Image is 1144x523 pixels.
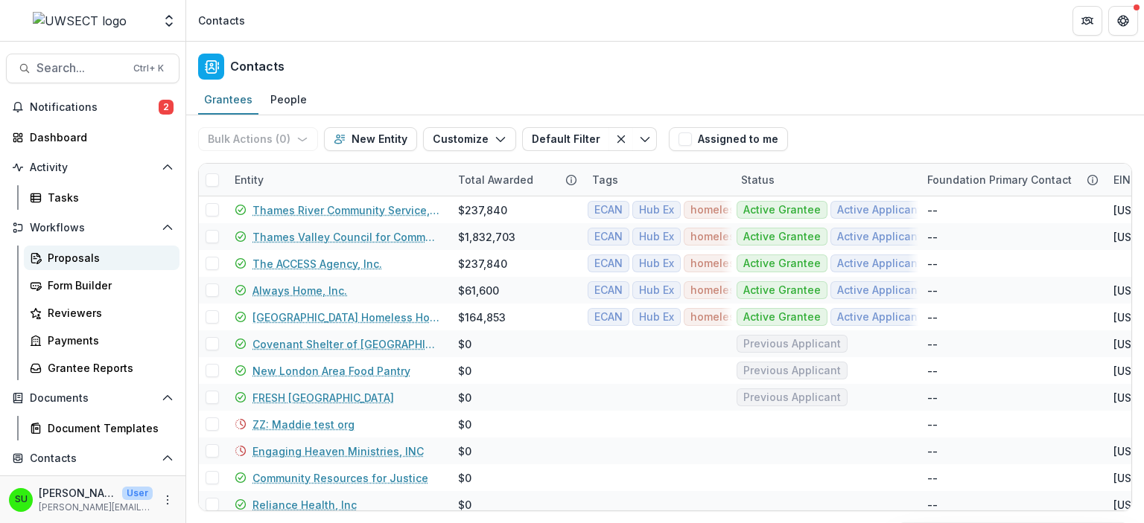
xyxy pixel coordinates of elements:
span: Hub Ex [639,311,674,324]
button: Default Filter [522,127,609,151]
button: Open Documents [6,386,179,410]
a: Form Builder [24,273,179,298]
button: New Entity [324,127,417,151]
span: Active Applicant [837,204,921,216]
a: [GEOGRAPHIC_DATA] Homeless Hospitality Center [252,309,440,325]
span: ECAN [594,231,623,243]
button: More [159,491,177,509]
span: Hub Ex [639,204,674,216]
button: Get Help [1108,6,1138,36]
div: Payments [48,333,168,348]
div: $0 [458,363,471,379]
div: Document Templates [48,420,168,436]
div: People [264,89,313,110]
span: homelessness prevention [690,204,826,216]
button: Bulk Actions (0) [198,127,318,151]
div: $0 [458,470,471,486]
div: Status [732,172,784,187]
button: Partners [1072,6,1102,36]
a: Reliance Health, Inc [252,497,357,513]
div: -- [927,443,938,459]
button: Clear filter [609,127,633,151]
div: EIN [1105,172,1140,187]
div: Grantee Reports [48,360,168,376]
a: FRESH [GEOGRAPHIC_DATA] [252,390,394,405]
button: Open Activity [6,155,179,179]
span: Hub Ex [639,231,674,243]
a: Covenant Shelter of [GEOGRAPHIC_DATA] [252,336,440,352]
div: -- [927,202,938,218]
div: -- [927,363,938,379]
a: Grantee Reports [24,356,179,380]
span: Active Grantee [743,204,821,216]
div: Grantees [198,89,258,110]
span: homelessness prevention [690,257,826,270]
a: Thames Valley Council for Community Action [252,229,440,245]
span: homelessness prevention [690,231,826,243]
span: Documents [30,392,156,405]
div: $0 [458,336,471,352]
div: $0 [458,443,471,459]
p: [PERSON_NAME] [39,485,116,501]
div: Total Awarded [449,172,542,187]
span: Search... [36,61,124,75]
div: -- [927,336,938,352]
div: $1,832,703 [458,229,515,245]
div: Reviewers [48,305,168,321]
span: Workflows [30,222,156,234]
span: Active Applicant [837,284,921,297]
button: Search... [6,54,179,83]
span: homelessness prevention [690,311,826,324]
span: ECAN [594,257,623,270]
a: People [264,86,313,115]
a: Dashboard [6,125,179,150]
div: -- [927,256,938,272]
span: ECAN [594,284,623,297]
span: Active Applicant [837,311,921,324]
span: Active Grantee [743,311,821,324]
div: Contacts [198,13,245,28]
div: Tags [583,164,732,196]
div: $0 [458,390,471,405]
a: New London Area Food Pantry [252,363,410,379]
button: Open Workflows [6,216,179,240]
div: Scott Umbel [15,495,28,504]
a: Document Templates [24,416,179,440]
span: Active Grantee [743,284,821,297]
div: $164,853 [458,309,506,325]
a: Proposals [24,246,179,270]
p: [PERSON_NAME][EMAIL_ADDRESS][PERSON_NAME][DOMAIN_NAME] [39,501,153,514]
span: Active Grantee [743,231,821,243]
a: Thames River Community Service, Inc. [252,202,440,218]
a: Community Resources for Justice [252,470,428,486]
span: Active Applicant [837,231,921,243]
div: Entity [226,172,273,187]
span: homelessness prevention [690,284,826,297]
nav: breadcrumb [192,10,251,31]
button: Open Contacts [6,446,179,470]
a: The ACCESS Agency, Inc. [252,256,382,272]
span: Previous Applicant [743,338,841,350]
button: Customize [423,127,516,151]
button: Open entity switcher [159,6,179,36]
a: Tasks [24,185,179,210]
a: Payments [24,328,179,353]
div: -- [927,283,938,298]
button: Assigned to me [669,127,788,151]
span: 2 [159,100,174,115]
a: Engaging Heaven Ministries, INC [252,443,424,459]
p: User [122,487,153,500]
div: $0 [458,417,471,432]
div: -- [927,470,938,486]
span: Previous Applicant [743,391,841,404]
a: Reviewers [24,301,179,325]
span: Hub Ex [639,284,674,297]
div: Foundation Primary Contact [918,164,1105,196]
div: $61,600 [458,283,499,298]
div: -- [927,229,938,245]
div: Ctrl + K [130,60,167,77]
span: Contacts [30,452,156,465]
span: ECAN [594,311,623,324]
div: Form Builder [48,277,168,293]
